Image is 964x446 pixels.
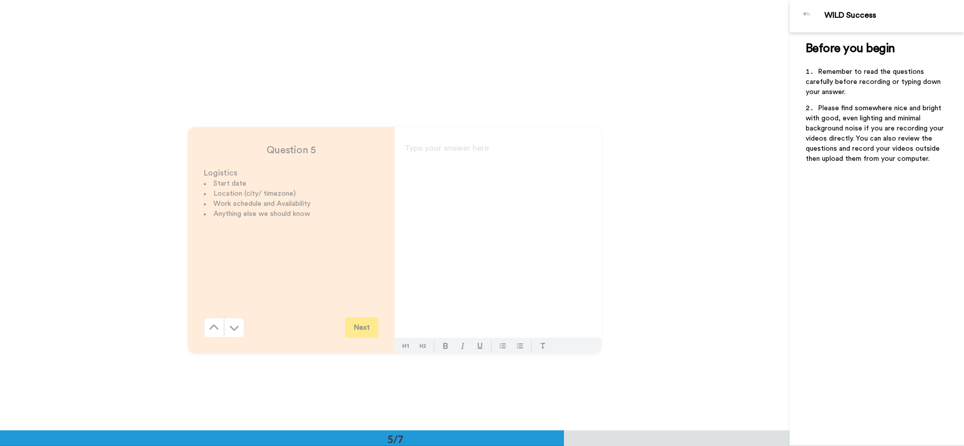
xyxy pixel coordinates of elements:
h4: Question 5 [204,143,378,157]
span: Anything else we should know [213,210,310,217]
div: 5/7 [371,432,420,446]
span: Please find somewhere nice and bright with good, even lighting and minimal background noise if yo... [806,105,946,162]
img: heading-one-block.svg [403,342,409,350]
span: Work schedule and Availability [213,200,311,207]
img: italic-mark.svg [461,343,465,349]
img: bulleted-block.svg [500,342,506,350]
img: underline-mark.svg [477,343,483,349]
img: Profile Image [795,4,819,28]
div: WILD Success [824,11,964,20]
img: bold-mark.svg [443,343,448,349]
span: Before you begin [806,42,895,55]
span: Logistics [204,169,237,177]
img: heading-two-block.svg [420,342,426,350]
img: clear-format.svg [540,343,546,349]
span: Start date [213,180,246,187]
span: Remember to read the questions carefully before recording or typing down your answer. [806,68,943,96]
span: Location (city/ timezone) [213,190,296,197]
img: numbered-block.svg [517,342,523,350]
button: Next [345,318,378,338]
